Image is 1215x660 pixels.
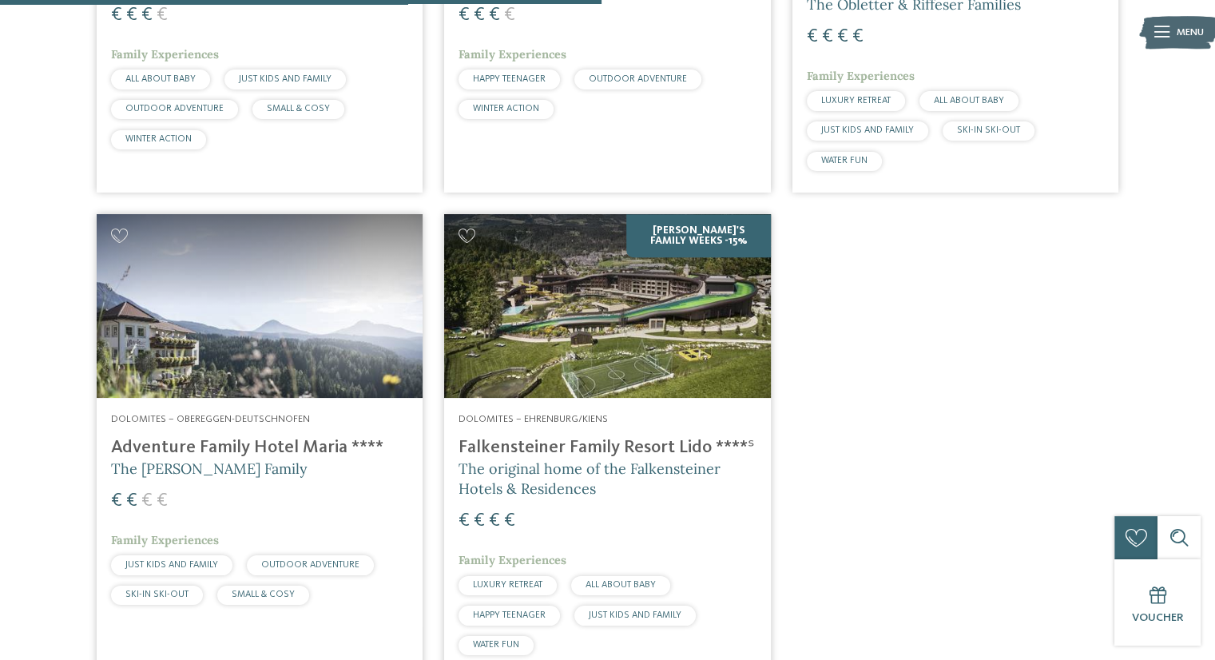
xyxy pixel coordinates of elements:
[473,104,539,113] span: WINTER ACTION
[852,27,864,46] span: €
[837,27,848,46] span: €
[97,214,423,398] img: Adventure Family Hotel Maria ****
[474,511,485,531] span: €
[125,134,192,144] span: WINTER ACTION
[267,104,330,113] span: SMALL & COSY
[125,74,196,84] span: ALL ABOUT BABY
[822,27,833,46] span: €
[473,74,546,84] span: HAPPY TEENAGER
[957,125,1020,135] span: SKI-IN SKI-OUT
[504,511,515,531] span: €
[807,69,915,83] span: Family Experiences
[126,491,137,511] span: €
[459,511,470,531] span: €
[111,414,310,424] span: Dolomites – Obereggen-Deutschnofen
[125,590,189,599] span: SKI-IN SKI-OUT
[504,6,515,25] span: €
[473,640,519,650] span: WATER FUN
[141,6,153,25] span: €
[232,590,295,599] span: SMALL & COSY
[444,214,770,398] img: Looking for family hotels? Find the best ones here!
[821,156,868,165] span: WATER FUN
[821,125,914,135] span: JUST KIDS AND FAMILY
[141,491,153,511] span: €
[111,437,408,459] h4: Adventure Family Hotel Maria ****
[1131,612,1183,623] span: Voucher
[459,6,470,25] span: €
[459,47,566,62] span: Family Experiences
[821,96,891,105] span: LUXURY RETREAT
[807,27,818,46] span: €
[459,459,721,498] span: The original home of the Falkensteiner Hotels & Residences
[459,414,608,424] span: Dolomites – Ehrenburg/Kiens
[474,6,485,25] span: €
[111,491,122,511] span: €
[934,96,1004,105] span: ALL ABOUT BABY
[111,6,122,25] span: €
[589,610,681,620] span: JUST KIDS AND FAMILY
[473,580,542,590] span: LUXURY RETREAT
[261,560,359,570] span: OUTDOOR ADVENTURE
[157,491,168,511] span: €
[157,6,168,25] span: €
[459,553,566,567] span: Family Experiences
[489,511,500,531] span: €
[459,437,756,459] h4: Falkensteiner Family Resort Lido ****ˢ
[589,74,687,84] span: OUTDOOR ADVENTURE
[126,6,137,25] span: €
[125,104,224,113] span: OUTDOOR ADVENTURE
[239,74,332,84] span: JUST KIDS AND FAMILY
[111,533,219,547] span: Family Experiences
[473,610,546,620] span: HAPPY TEENAGER
[489,6,500,25] span: €
[111,459,308,478] span: The [PERSON_NAME] Family
[125,560,218,570] span: JUST KIDS AND FAMILY
[586,580,656,590] span: ALL ABOUT BABY
[111,47,219,62] span: Family Experiences
[1114,559,1201,646] a: Voucher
